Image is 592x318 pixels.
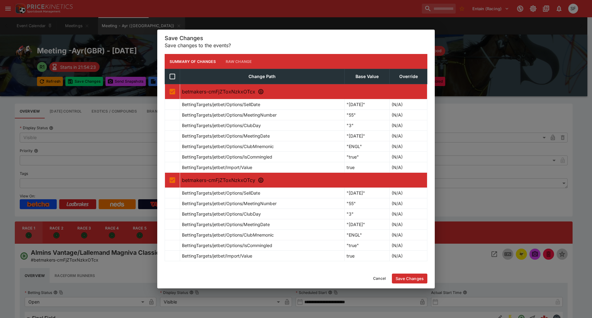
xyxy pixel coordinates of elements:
[182,221,270,228] p: BettingTargets/jetbet/Options/MeetingDate
[182,242,272,249] p: BettingTargets/jetbet/Options/IsCommingled
[344,152,390,162] td: "true"
[390,131,427,141] td: (N/A)
[165,35,427,42] h5: Save Changes
[221,54,257,69] button: Raw Change
[390,162,427,173] td: (N/A)
[180,69,345,84] th: Change Path
[390,120,427,131] td: (N/A)
[344,219,390,230] td: "[DATE]"
[165,42,427,49] p: Save changes to the events?
[182,88,425,95] p: betmakers-cmFjZToxNzkxOTcx
[344,209,390,219] td: "3"
[344,251,390,261] td: true
[182,232,274,238] p: BettingTargets/jetbet/Options/ClubMnemonic
[390,198,427,209] td: (N/A)
[182,154,272,160] p: BettingTargets/jetbet/Options/IsCommingled
[344,240,390,251] td: "true"
[344,188,390,198] td: "[DATE]"
[390,69,427,84] th: Override
[369,274,389,283] button: Cancel
[182,164,252,171] p: BettingTargets/jetbet/Import/Value
[182,253,252,259] p: BettingTargets/jetbet/Import/Value
[390,209,427,219] td: (N/A)
[165,54,221,69] button: Summary of Changes
[344,198,390,209] td: "55"
[182,143,274,150] p: BettingTargets/jetbet/Options/ClubMnemonic
[390,240,427,251] td: (N/A)
[344,162,390,173] td: true
[344,131,390,141] td: "[DATE]"
[182,200,277,207] p: BettingTargets/jetbet/Options/MeetingNumber
[182,176,425,184] p: betmakers-cmFjZToxNzkxOTcy
[390,110,427,120] td: (N/A)
[344,110,390,120] td: "55"
[182,133,270,139] p: BettingTargets/jetbet/Options/MeetingDate
[258,89,264,95] svg: R1 - Almins Vantage/Lallemand Magniva Classic Ebf Novice Stakes (Gbb Race)
[390,99,427,110] td: (N/A)
[182,190,260,196] p: BettingTargets/jetbet/Options/SellDate
[258,177,264,183] svg: R2 - Jackie And Janet Mack 65Th Anniversary Handicap
[182,112,277,118] p: BettingTargets/jetbet/Options/MeetingNumber
[344,120,390,131] td: "3"
[182,211,261,217] p: BettingTargets/jetbet/Options/ClubDay
[344,141,390,152] td: "ENGL"
[392,274,427,283] button: Save Changes
[182,122,261,129] p: BettingTargets/jetbet/Options/ClubDay
[390,230,427,240] td: (N/A)
[182,101,260,108] p: BettingTargets/jetbet/Options/SellDate
[344,99,390,110] td: "[DATE]"
[390,188,427,198] td: (N/A)
[390,152,427,162] td: (N/A)
[390,251,427,261] td: (N/A)
[390,219,427,230] td: (N/A)
[344,230,390,240] td: "ENGL"
[390,141,427,152] td: (N/A)
[344,69,390,84] th: Base Value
